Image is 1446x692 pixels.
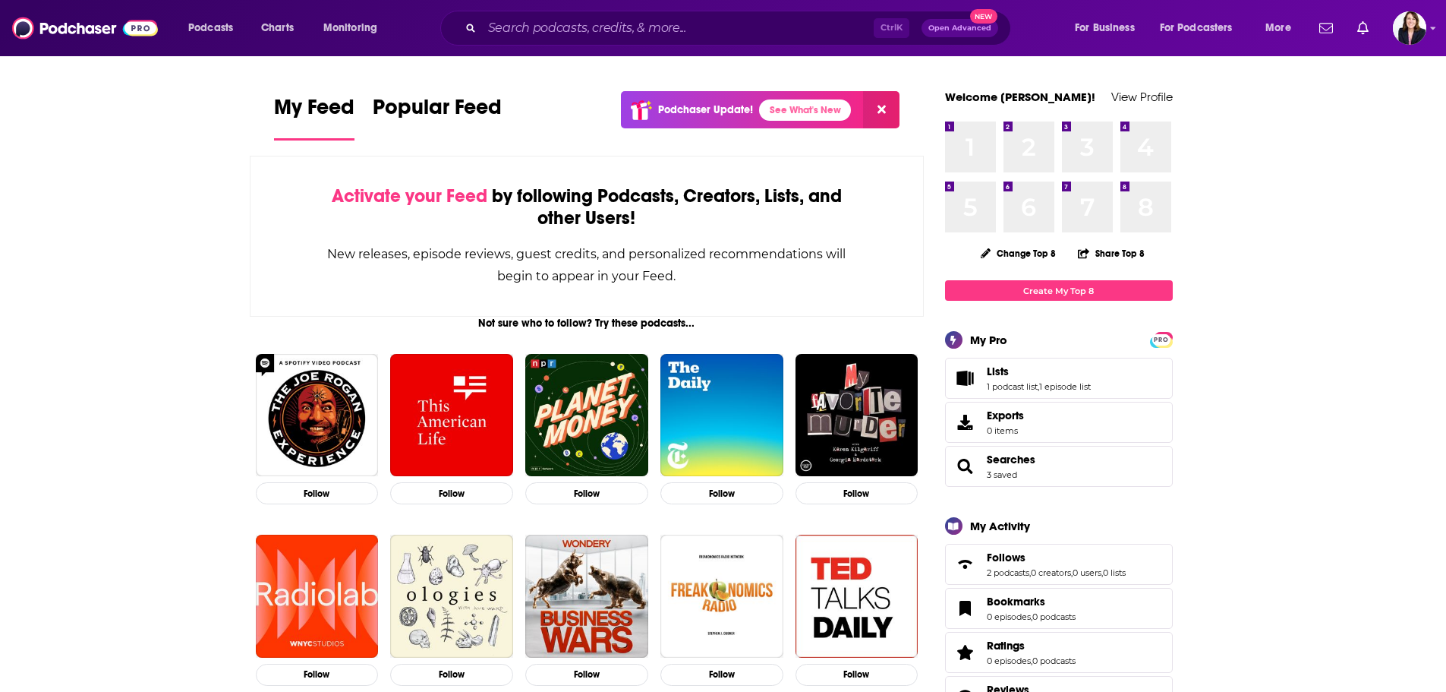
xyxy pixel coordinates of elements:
span: Searches [945,446,1173,487]
div: New releases, episode reviews, guest credits, and personalized recommendations will begin to appe... [326,243,848,287]
button: open menu [1255,16,1310,40]
span: PRO [1152,334,1170,346]
button: Follow [795,664,918,686]
span: Bookmarks [945,588,1173,629]
img: Freakonomics Radio [660,535,783,658]
a: 0 podcasts [1032,611,1076,622]
button: Show profile menu [1393,11,1426,45]
a: 0 episodes [987,656,1031,666]
button: Follow [525,664,648,686]
div: My Pro [970,333,1007,347]
div: My Activity [970,519,1030,533]
span: Lists [945,358,1173,399]
span: For Podcasters [1160,17,1233,39]
button: open menu [1064,16,1154,40]
img: Business Wars [525,535,648,658]
a: 0 users [1073,567,1101,578]
button: Follow [256,482,379,504]
a: View Profile [1111,90,1173,104]
a: Popular Feed [373,94,502,141]
img: Ologies with Alie Ward [390,535,513,658]
span: 0 items [987,425,1024,436]
button: Follow [390,664,513,686]
a: Lists [987,365,1091,378]
a: 1 episode list [1039,381,1091,392]
a: Show notifications dropdown [1351,15,1375,41]
button: Follow [660,664,783,686]
button: open menu [313,16,397,40]
span: , [1101,567,1103,578]
button: Change Top 8 [972,244,1066,263]
span: Ratings [987,639,1025,653]
a: My Feed [274,94,354,141]
a: 0 lists [1103,567,1126,578]
div: Search podcasts, credits, & more... [455,11,1025,46]
img: The Joe Rogan Experience [256,354,379,477]
a: 3 saved [987,469,1017,480]
a: Follows [987,551,1126,564]
button: open menu [1150,16,1255,40]
img: TED Talks Daily [795,535,918,658]
span: , [1031,656,1032,666]
a: Create My Top 8 [945,280,1173,301]
a: Ratings [987,639,1076,653]
a: 0 podcasts [1032,656,1076,666]
span: Exports [950,412,981,433]
span: Ratings [945,632,1173,673]
button: Follow [390,482,513,504]
a: 1 podcast list [987,381,1038,392]
a: Exports [945,402,1173,443]
span: Ctrl K [874,18,909,38]
span: More [1265,17,1291,39]
button: Follow [256,664,379,686]
img: User Profile [1393,11,1426,45]
span: Lists [987,365,1009,378]
a: Searches [950,456,981,477]
span: My Feed [274,94,354,129]
span: Exports [987,409,1024,422]
span: Activate your Feed [332,185,487,207]
span: Follows [987,551,1025,564]
span: Charts [261,17,294,39]
a: See What's New [759,100,851,121]
input: Search podcasts, credits, & more... [482,16,874,40]
a: Lists [950,368,981,389]
a: 2 podcasts [987,567,1029,578]
span: New [970,9,997,24]
button: Follow [795,482,918,504]
span: Monitoring [323,17,377,39]
span: Logged in as KMPRCKelly [1393,11,1426,45]
a: Bookmarks [950,598,981,619]
a: Ratings [950,642,981,663]
button: Follow [525,482,648,504]
img: Radiolab [256,535,379,658]
p: Podchaser Update! [658,103,753,116]
div: by following Podcasts, Creators, Lists, and other Users! [326,185,848,229]
span: For Business [1075,17,1135,39]
span: , [1071,567,1073,578]
span: Follows [945,544,1173,585]
span: , [1038,381,1039,392]
span: Open Advanced [928,24,991,32]
div: Not sure who to follow? Try these podcasts... [250,317,925,330]
a: Searches [987,453,1035,466]
a: 0 episodes [987,611,1031,622]
a: Follows [950,554,981,575]
a: Show notifications dropdown [1313,15,1339,41]
a: Welcome [PERSON_NAME]! [945,90,1095,104]
img: My Favorite Murder with Karen Kilgariff and Georgia Hardstark [795,354,918,477]
button: Share Top 8 [1077,239,1145,268]
img: Planet Money [525,354,648,477]
img: This American Life [390,354,513,477]
a: Podchaser - Follow, Share and Rate Podcasts [12,14,158,43]
button: Follow [660,482,783,504]
span: Podcasts [188,17,233,39]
